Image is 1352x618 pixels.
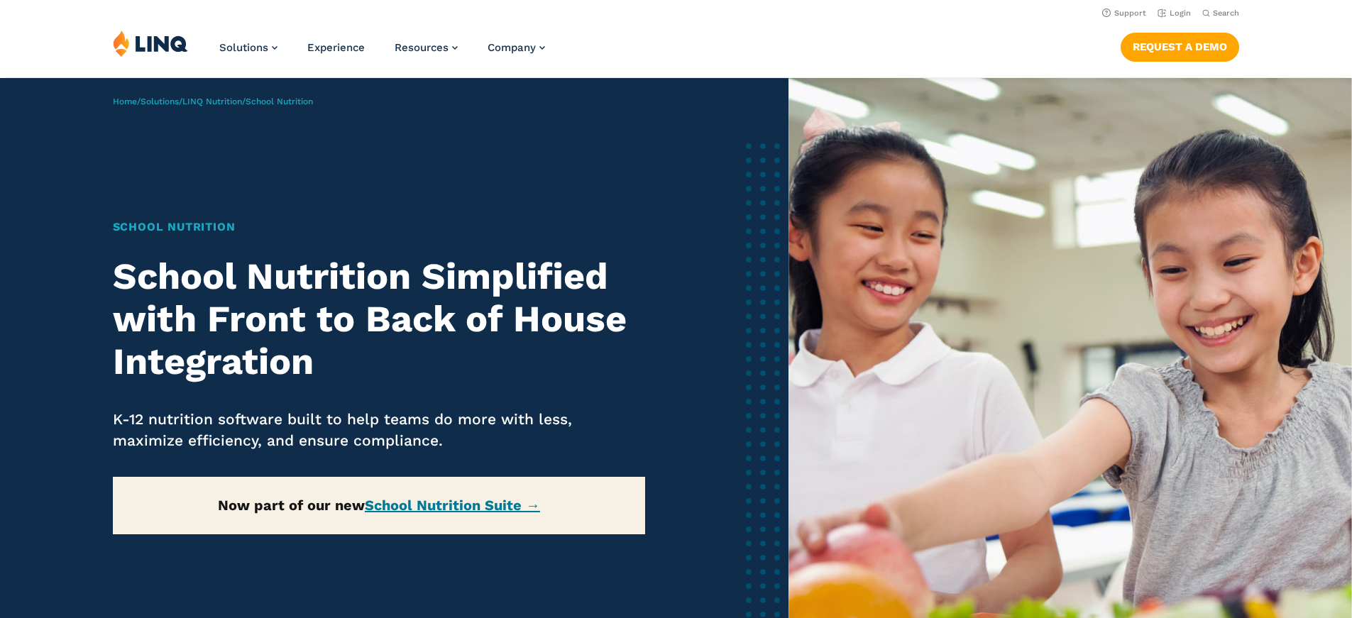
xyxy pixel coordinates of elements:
[113,219,646,236] h1: School Nutrition
[1121,30,1239,61] nav: Button Navigation
[219,41,277,54] a: Solutions
[1158,9,1191,18] a: Login
[182,96,242,106] a: LINQ Nutrition
[1202,8,1239,18] button: Open Search Bar
[488,41,545,54] a: Company
[395,41,458,54] a: Resources
[113,96,137,106] a: Home
[395,41,449,54] span: Resources
[488,41,536,54] span: Company
[365,497,540,514] a: School Nutrition Suite →
[1121,33,1239,61] a: Request a Demo
[113,409,646,451] p: K-12 nutrition software built to help teams do more with less, maximize efficiency, and ensure co...
[307,41,365,54] a: Experience
[113,30,188,57] img: LINQ | K‑12 Software
[113,255,646,382] h2: School Nutrition Simplified with Front to Back of House Integration
[1213,9,1239,18] span: Search
[141,96,179,106] a: Solutions
[1102,9,1146,18] a: Support
[246,96,313,106] span: School Nutrition
[113,96,313,106] span: / / /
[219,30,545,77] nav: Primary Navigation
[218,497,540,514] strong: Now part of our new
[219,41,268,54] span: Solutions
